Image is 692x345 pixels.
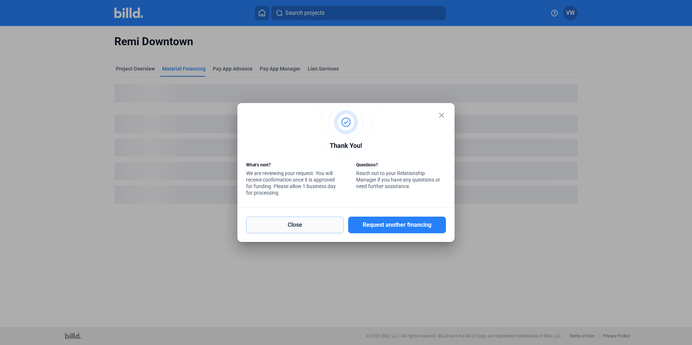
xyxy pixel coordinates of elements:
button: Close [246,217,344,233]
div: What’s next? [246,162,336,170]
div: Reach out to your Relationship Manager if you have any questions or need further assistance. [356,162,446,191]
mat-icon: close [437,111,446,120]
div: Thank You! [246,141,446,153]
div: Questions? [356,162,446,170]
div: We are reviewing your request. You will receive confirmation once it is approved for funding. Ple... [246,162,336,198]
button: Request another financing [348,217,446,233]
